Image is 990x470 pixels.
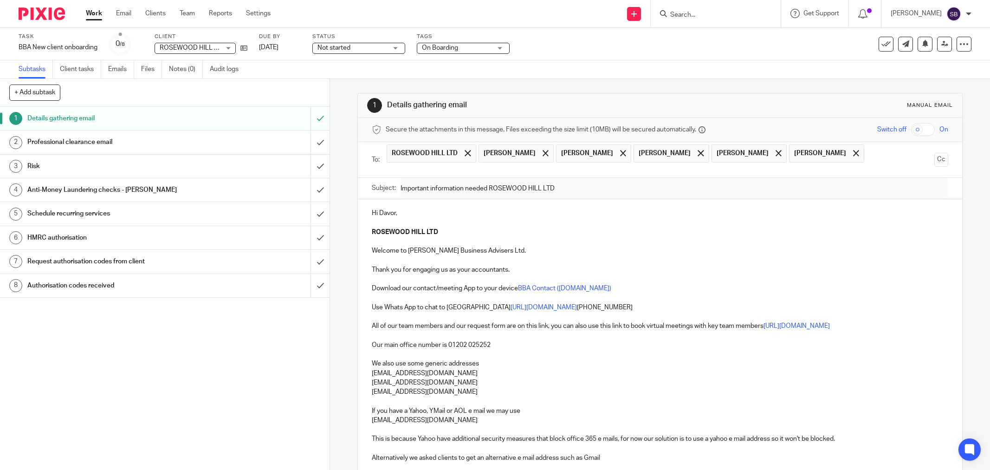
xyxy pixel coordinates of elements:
[417,33,510,40] label: Tags
[19,60,53,78] a: Subtasks
[9,85,60,100] button: + Add subtask
[9,160,22,173] div: 3
[27,111,210,125] h1: Details gathering email
[386,125,696,134] span: Secure the attachments in this message. Files exceeding the size limit (10MB) will be secured aut...
[877,125,906,134] span: Switch off
[9,208,22,221] div: 5
[803,10,839,17] span: Get Support
[372,406,948,416] p: If you have a Yahoo, YMail or AOL e mail we may use
[27,255,210,268] h1: Request authorisation codes from client
[367,98,382,113] div: 1
[145,9,166,18] a: Clients
[372,369,948,378] p: [EMAIL_ADDRESS][DOMAIN_NAME]
[372,265,948,274] p: Thank you for engaging us as your accountants.
[372,183,396,193] label: Subject:
[27,207,210,221] h1: Schedule recurring services
[9,136,22,149] div: 2
[372,246,948,255] p: Welcome to [PERSON_NAME] Business Advisers Ltd.
[669,11,753,20] input: Search
[19,43,97,52] div: BBA New client onboarding
[372,321,948,331] p: All of our team members and our request form are on this link, you can also use this link to book...
[372,229,438,235] strong: ROSEWOOD HILL LTD
[141,60,162,78] a: Files
[116,39,125,49] div: 0
[19,33,97,40] label: Task
[639,149,691,158] span: [PERSON_NAME]
[317,45,350,51] span: Not started
[180,9,195,18] a: Team
[259,44,278,51] span: [DATE]
[169,60,203,78] a: Notes (0)
[518,285,611,292] a: BBA Contact ([DOMAIN_NAME])
[392,149,458,158] span: ROSEWOOD HILL LTD
[422,45,458,51] span: On Boarding
[9,112,22,125] div: 1
[794,149,846,158] span: [PERSON_NAME]
[27,231,210,245] h1: HMRC authorisation
[160,45,226,51] span: ROSEWOOD HILL LTD
[209,9,232,18] a: Reports
[372,387,948,397] p: [EMAIL_ADDRESS][DOMAIN_NAME]
[484,149,536,158] span: [PERSON_NAME]
[9,183,22,196] div: 4
[155,33,247,40] label: Client
[27,135,210,149] h1: Professional clearance email
[27,183,210,197] h1: Anti-Money Laundering checks - [PERSON_NAME]
[210,60,246,78] a: Audit logs
[9,231,22,244] div: 6
[27,159,210,173] h1: Risk
[561,149,613,158] span: [PERSON_NAME]
[907,102,953,109] div: Manual email
[27,279,210,293] h1: Authorisation codes received
[9,279,22,292] div: 8
[19,7,65,20] img: Pixie
[511,304,577,311] a: [URL][DOMAIN_NAME]
[9,255,22,268] div: 7
[259,33,301,40] label: Due by
[372,284,948,293] p: Download our contact/meeting App to your device
[372,155,382,164] label: To:
[60,60,101,78] a: Client tasks
[372,434,948,444] p: This is because Yahoo have additional security measures that block office 365 e mails, for now ou...
[372,359,948,368] p: We also use some generic addresses
[946,7,961,21] img: svg%3E
[372,378,948,387] p: [EMAIL_ADDRESS][DOMAIN_NAME]
[387,100,680,110] h1: Details gathering email
[120,42,125,47] small: /8
[891,9,942,18] p: [PERSON_NAME]
[934,153,948,167] button: Cc
[372,416,948,425] p: [EMAIL_ADDRESS][DOMAIN_NAME]
[86,9,102,18] a: Work
[372,340,948,350] p: Our main office number is 01202 025252
[372,209,948,218] p: Hi Davor,
[717,149,769,158] span: [PERSON_NAME]
[764,323,830,329] a: [URL][DOMAIN_NAME]
[939,125,948,134] span: On
[312,33,405,40] label: Status
[246,9,271,18] a: Settings
[116,9,131,18] a: Email
[372,303,948,312] p: Use Whats App to chat to [GEOGRAPHIC_DATA] [PHONE_NUMBER]
[372,453,948,463] p: Alternatively we asked clients to get an alternative e mail address such as Gmail
[108,60,134,78] a: Emails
